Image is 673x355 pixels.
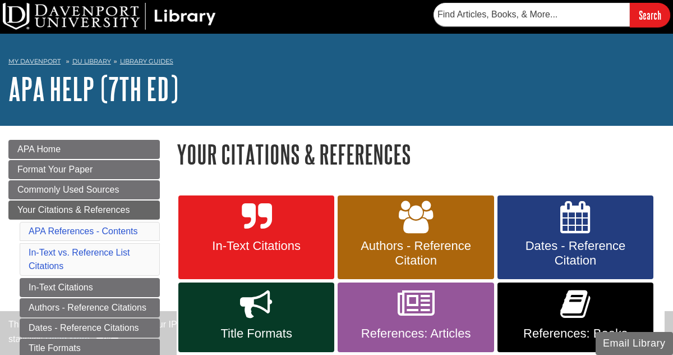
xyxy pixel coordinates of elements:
[497,195,653,280] a: Dates - Reference Citation
[346,239,485,268] span: Authors - Reference Citation
[17,205,130,215] span: Your Citations & References
[630,3,670,27] input: Search
[177,140,665,169] h1: Your Citations & References
[20,318,160,338] a: Dates - Reference Citations
[506,326,645,341] span: References: Books
[8,160,160,179] a: Format Your Paper
[8,201,160,220] a: Your Citations & References
[8,57,61,66] a: My Davenport
[178,195,334,280] a: In-Text Citations
[72,57,111,65] a: DU Library
[187,326,326,341] span: Title Formats
[8,180,160,199] a: Commonly Used Sources
[17,144,61,154] span: APA Home
[120,57,173,65] a: Library Guides
[8,71,178,106] a: APA Help (7th Ed)
[434,3,630,26] input: Find Articles, Books, & More...
[20,278,160,297] a: In-Text Citations
[187,239,326,253] span: In-Text Citations
[17,185,119,194] span: Commonly Used Sources
[17,165,93,174] span: Format Your Paper
[338,283,494,352] a: References: Articles
[3,3,216,30] img: DU Library
[8,54,665,72] nav: breadcrumb
[596,332,673,355] button: Email Library
[338,195,494,280] a: Authors - Reference Citation
[29,248,130,271] a: In-Text vs. Reference List Citations
[497,283,653,352] a: References: Books
[8,140,160,159] a: APA Home
[346,326,485,341] span: References: Articles
[178,283,334,352] a: Title Formats
[20,298,160,317] a: Authors - Reference Citations
[434,3,670,27] form: Searches DU Library's articles, books, and more
[506,239,645,268] span: Dates - Reference Citation
[29,226,137,236] a: APA References - Contents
